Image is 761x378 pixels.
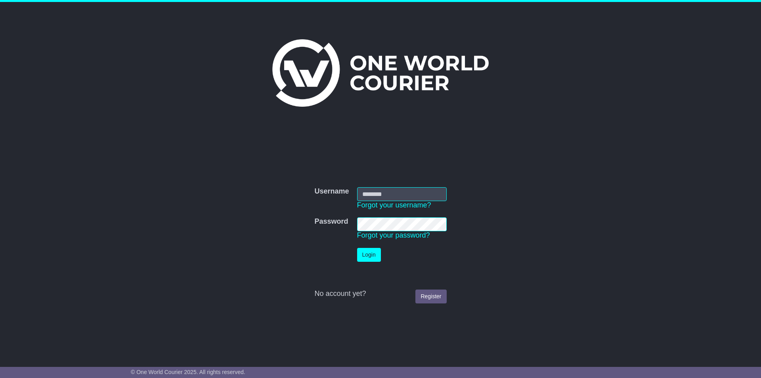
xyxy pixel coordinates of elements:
a: Forgot your username? [357,201,431,209]
label: Username [314,187,349,196]
span: © One World Courier 2025. All rights reserved. [131,369,245,375]
a: Register [415,290,446,303]
a: Forgot your password? [357,231,430,239]
div: No account yet? [314,290,446,298]
button: Login [357,248,381,262]
img: One World [272,39,489,107]
label: Password [314,217,348,226]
